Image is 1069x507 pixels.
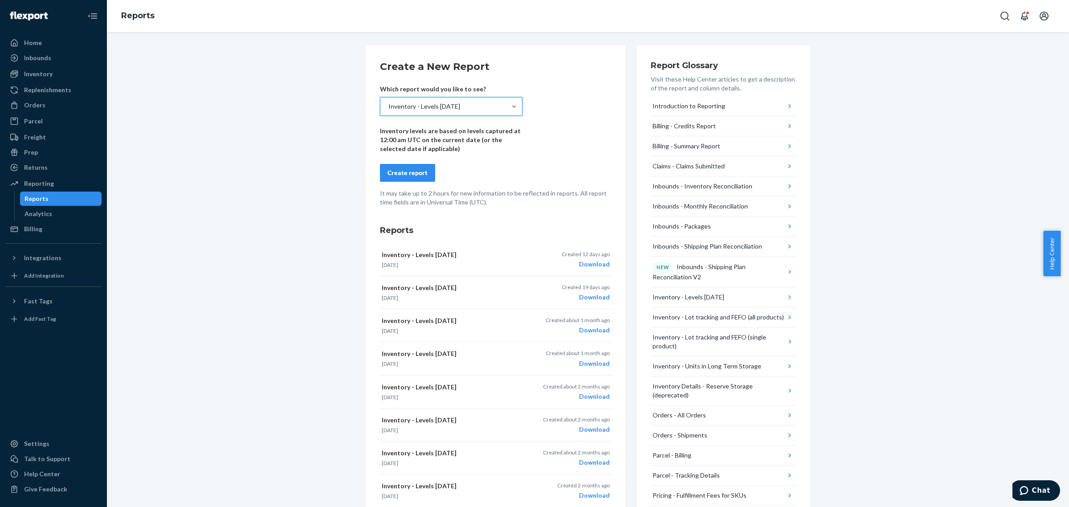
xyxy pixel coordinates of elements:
[24,148,38,157] div: Prep
[562,250,610,258] p: Created 12 days ago
[24,101,45,110] div: Orders
[382,493,398,499] time: [DATE]
[653,431,707,440] div: Orders - Shipments
[546,316,610,324] p: Created about 1 month ago
[651,257,796,287] button: NEWInbounds - Shipping Plan Reconciliation V2
[5,437,102,451] a: Settings
[653,471,720,480] div: Parcel - Tracking Details
[382,316,532,325] p: Inventory - Levels [DATE]
[24,70,53,78] div: Inventory
[382,482,532,491] p: Inventory - Levels [DATE]
[5,83,102,97] a: Replenishments
[653,293,724,302] div: Inventory - Levels [DATE]
[5,467,102,481] a: Help Center
[543,425,610,434] div: Download
[5,51,102,65] a: Inbounds
[651,446,796,466] button: Parcel - Billing
[653,182,752,191] div: Inbounds - Inventory Reconciliation
[24,225,42,233] div: Billing
[5,312,102,326] a: Add Fast Tag
[562,293,610,302] div: Download
[5,251,102,265] button: Integrations
[382,250,532,259] p: Inventory - Levels [DATE]
[5,130,102,144] a: Freight
[380,442,612,474] button: Inventory - Levels [DATE][DATE]Created about 2 months agoDownload
[382,460,398,466] time: [DATE]
[5,269,102,283] a: Add Integration
[657,264,669,271] p: NEW
[380,276,612,309] button: Inventory - Levels [DATE][DATE]Created 19 days agoDownload
[10,12,48,20] img: Flexport logo
[543,383,610,390] p: Created about 2 months ago
[5,98,102,112] a: Orders
[24,117,43,126] div: Parcel
[388,102,460,111] div: Inventory - Levels [DATE]
[653,262,786,282] div: Inbounds - Shipping Plan Reconciliation V2
[382,327,398,334] time: [DATE]
[5,67,102,81] a: Inventory
[557,482,610,489] p: Created 2 months ago
[1043,231,1061,276] button: Help Center
[382,283,532,292] p: Inventory - Levels [DATE]
[653,122,716,131] div: Billing - Credits Report
[24,454,70,463] div: Talk to Support
[651,356,796,376] button: Inventory - Units in Long Term Storage
[546,349,610,357] p: Created about 1 month ago
[380,85,522,94] p: Which report would you like to see?
[651,156,796,176] button: Claims - Claims Submitted
[382,349,532,358] p: Inventory - Levels [DATE]
[651,466,796,486] button: Parcel - Tracking Details
[543,416,610,423] p: Created about 2 months ago
[562,283,610,291] p: Created 19 days ago
[651,376,796,405] button: Inventory Details - Reserve Storage (deprecated)
[380,127,522,153] p: Inventory levels are based on levels captured at 12:00 am UTC on the current date (or the selecte...
[651,75,796,93] p: Visit these Help Center articles to get a description of the report and column details.
[5,114,102,128] a: Parcel
[24,179,54,188] div: Reporting
[651,327,796,356] button: Inventory - Lot tracking and FEFO (single product)
[653,102,725,110] div: Introduction to Reporting
[380,409,612,442] button: Inventory - Levels [DATE][DATE]Created about 2 months agoDownload
[382,416,532,425] p: Inventory - Levels [DATE]
[543,458,610,467] div: Download
[543,392,610,401] div: Download
[651,176,796,196] button: Inbounds - Inventory Reconciliation
[653,491,747,500] div: Pricing - Fulfillment Fees for SKUs
[380,243,612,276] button: Inventory - Levels [DATE][DATE]Created 12 days agoDownload
[24,315,56,323] div: Add Fast Tag
[5,145,102,159] a: Prep
[20,207,102,221] a: Analytics
[24,86,71,94] div: Replenishments
[5,36,102,50] a: Home
[380,164,435,182] button: Create report
[546,359,610,368] div: Download
[382,449,532,458] p: Inventory - Levels [DATE]
[380,225,612,236] h3: Reports
[651,405,796,425] button: Orders - All Orders
[24,485,67,494] div: Give Feedback
[557,491,610,500] div: Download
[1012,480,1060,503] iframe: Opens a widget where you can chat to one of our agents
[382,394,398,401] time: [DATE]
[653,333,785,351] div: Inventory - Lot tracking and FEFO (single product)
[24,297,53,306] div: Fast Tags
[653,451,691,460] div: Parcel - Billing
[653,162,725,171] div: Claims - Claims Submitted
[5,294,102,308] button: Fast Tags
[653,222,711,231] div: Inbounds - Packages
[114,3,162,29] ol: breadcrumbs
[380,376,612,409] button: Inventory - Levels [DATE][DATE]Created about 2 months agoDownload
[24,53,51,62] div: Inbounds
[653,411,706,420] div: Orders - All Orders
[5,452,102,466] button: Talk to Support
[380,309,612,342] button: Inventory - Levels [DATE][DATE]Created about 1 month agoDownload
[651,425,796,446] button: Orders - Shipments
[24,470,60,478] div: Help Center
[382,360,398,367] time: [DATE]
[1035,7,1053,25] button: Open account menu
[24,272,64,279] div: Add Integration
[653,142,720,151] div: Billing - Summary Report
[653,242,762,251] div: Inbounds - Shipping Plan Reconciliation
[388,168,428,177] div: Create report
